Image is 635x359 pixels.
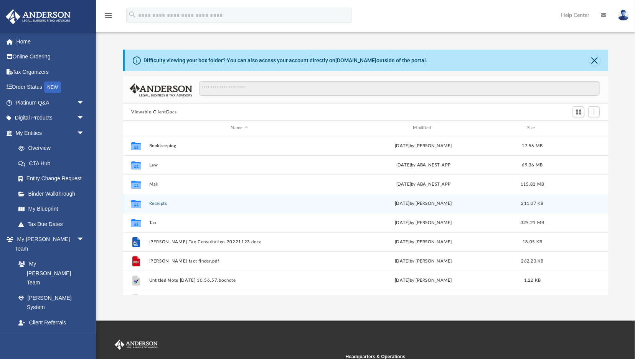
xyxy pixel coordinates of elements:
img: User Pic [618,10,629,21]
div: Size [517,125,548,131]
a: Order StatusNEW [5,80,96,95]
button: Add [588,106,600,117]
span: 1.22 KB [524,278,541,282]
button: Law [149,163,330,168]
div: [DATE] by [PERSON_NAME] [333,142,514,149]
a: My Blueprint [11,201,92,217]
a: My [PERSON_NAME] Teamarrow_drop_down [5,232,92,256]
a: My Entitiesarrow_drop_down [5,125,96,141]
a: Home [5,34,96,49]
button: Close [589,55,600,66]
button: [PERSON_NAME] fact finder.pdf [149,259,330,264]
button: Tax [149,220,330,225]
i: menu [104,11,113,20]
div: grid [123,136,608,296]
span: arrow_drop_down [77,232,92,248]
span: 262.23 KB [521,259,544,263]
a: Digital Productsarrow_drop_down [5,110,96,126]
span: 18.05 KB [523,239,542,244]
img: Anderson Advisors Platinum Portal [3,9,73,24]
a: Tax Due Dates [11,216,96,232]
span: arrow_drop_down [77,125,92,141]
img: Anderson Advisors Platinum Portal [113,340,159,350]
div: [DATE] by [PERSON_NAME] [333,238,514,245]
a: Binder Walkthrough [11,186,96,201]
div: Name [149,125,330,131]
a: Online Ordering [5,49,96,65]
span: 69.36 MB [522,163,543,167]
span: 325.21 MB [521,220,544,224]
a: My [PERSON_NAME] Team [11,256,88,291]
a: Overview [11,141,96,156]
button: Bookkeeping [149,143,330,148]
div: id [126,125,145,131]
button: Untitled Note [DATE] 10.56.57.boxnote [149,278,330,283]
div: [DATE] by [PERSON_NAME] [333,219,514,226]
div: NEW [44,81,61,93]
span: arrow_drop_down [77,110,92,126]
span: 115.83 MB [521,182,544,186]
i: search [128,10,137,19]
a: CTA Hub [11,156,96,171]
button: Viewable-ClientDocs [131,109,176,116]
a: My Documentsarrow_drop_down [5,330,92,346]
a: [PERSON_NAME] System [11,290,92,315]
div: [DATE] by [PERSON_NAME] [333,277,514,284]
span: arrow_drop_down [77,330,92,346]
span: 211.07 KB [521,201,544,205]
div: [DATE] by [PERSON_NAME] [333,258,514,264]
button: [PERSON_NAME] Tax Consultation-20221123.docx [149,239,330,244]
a: menu [104,15,113,20]
div: [DATE] by [PERSON_NAME] [333,200,514,207]
div: [DATE] by ABA_NEST_APP [333,181,514,188]
div: id [551,125,605,131]
button: Switch to Grid View [573,106,584,117]
a: Entity Change Request [11,171,96,186]
button: Receipts [149,201,330,206]
div: Modified [333,125,514,131]
div: [DATE] by ABA_NEST_APP [333,161,514,168]
button: Mail [149,182,330,187]
a: Client Referrals [11,315,92,330]
span: 17.56 MB [522,143,543,148]
a: [DOMAIN_NAME] [335,57,376,63]
a: Tax Organizers [5,64,96,80]
a: Platinum Q&Aarrow_drop_down [5,95,96,110]
span: arrow_drop_down [77,95,92,111]
div: Difficulty viewing your box folder? You can also access your account directly on outside of the p... [143,57,427,65]
input: Search files and folders [199,81,600,96]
